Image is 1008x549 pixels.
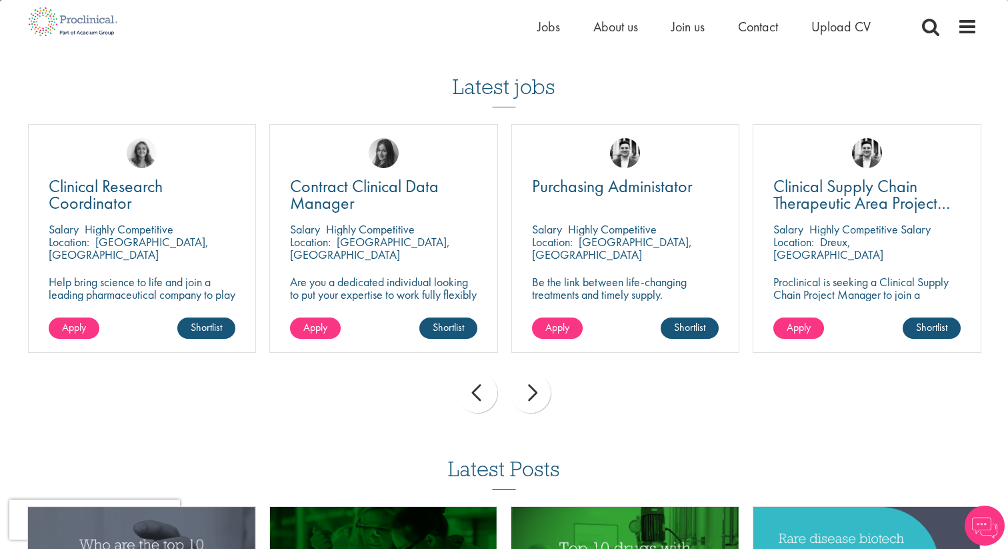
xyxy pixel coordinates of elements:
[773,178,961,211] a: Clinical Supply Chain Therapeutic Area Project Manager
[773,276,961,339] p: Proclinical is seeking a Clinical Supply Chain Project Manager to join a dynamic team dedicated t...
[811,18,871,35] a: Upload CV
[448,458,560,490] h3: Latest Posts
[593,18,638,35] a: About us
[49,175,163,214] span: Clinical Research Coordinator
[303,320,327,334] span: Apply
[49,178,236,211] a: Clinical Research Coordinator
[773,221,803,237] span: Salary
[85,221,173,237] p: Highly Competitive
[532,221,562,237] span: Salary
[49,221,79,237] span: Salary
[661,318,719,339] a: Shortlist
[537,18,560,35] a: Jobs
[290,318,341,339] a: Apply
[965,506,1005,546] img: Chatbot
[532,234,692,262] p: [GEOGRAPHIC_DATA], [GEOGRAPHIC_DATA]
[419,318,477,339] a: Shortlist
[773,234,883,262] p: Dreux, [GEOGRAPHIC_DATA]
[290,234,331,249] span: Location:
[671,18,705,35] a: Join us
[9,500,180,540] iframe: reCAPTCHA
[290,178,477,211] a: Contract Clinical Data Manager
[532,276,719,301] p: Be the link between life-changing treatments and timely supply.
[511,373,551,413] div: next
[49,318,99,339] a: Apply
[532,318,583,339] a: Apply
[568,221,657,237] p: Highly Competitive
[773,234,814,249] span: Location:
[49,276,236,339] p: Help bring science to life and join a leading pharmaceutical company to play a key role in delive...
[49,234,89,249] span: Location:
[177,318,235,339] a: Shortlist
[903,318,961,339] a: Shortlist
[127,138,157,168] img: Jackie Cerchio
[49,234,209,262] p: [GEOGRAPHIC_DATA], [GEOGRAPHIC_DATA]
[773,175,950,231] span: Clinical Supply Chain Therapeutic Area Project Manager
[545,320,569,334] span: Apply
[809,221,931,237] p: Highly Competitive Salary
[62,320,86,334] span: Apply
[532,175,693,197] span: Purchasing Administator
[852,138,882,168] img: Edward Little
[453,42,555,107] h3: Latest jobs
[290,276,477,314] p: Are you a dedicated individual looking to put your expertise to work fully flexibly in a remote p...
[290,175,439,214] span: Contract Clinical Data Manager
[787,320,811,334] span: Apply
[290,221,320,237] span: Salary
[290,234,450,262] p: [GEOGRAPHIC_DATA], [GEOGRAPHIC_DATA]
[610,138,640,168] img: Edward Little
[532,178,719,195] a: Purchasing Administator
[738,18,778,35] a: Contact
[532,234,573,249] span: Location:
[457,373,497,413] div: prev
[326,221,415,237] p: Highly Competitive
[773,318,824,339] a: Apply
[369,138,399,168] img: Heidi Hennigan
